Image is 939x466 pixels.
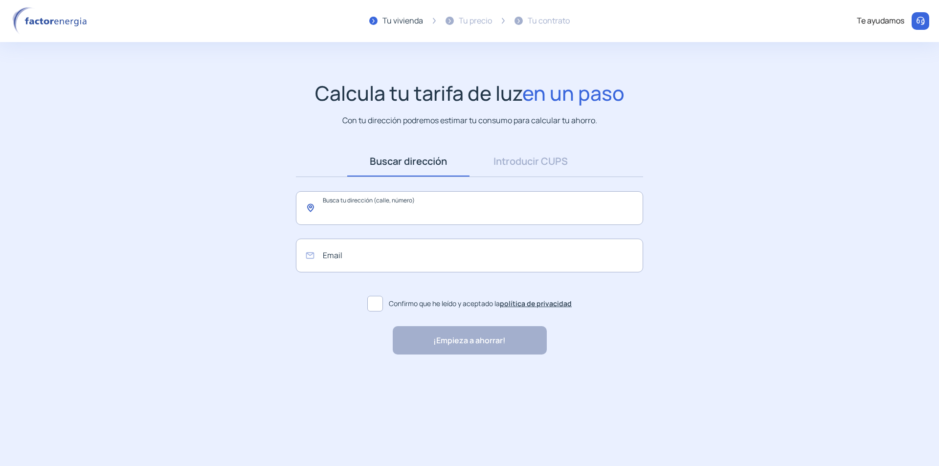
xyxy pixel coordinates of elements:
h1: Calcula tu tarifa de luz [315,81,625,105]
div: Tu contrato [528,15,570,27]
span: Confirmo que he leído y aceptado la [389,298,572,309]
img: llamar [916,16,925,26]
a: Introducir CUPS [469,146,592,177]
p: Con tu dirección podremos estimar tu consumo para calcular tu ahorro. [342,114,597,127]
a: política de privacidad [500,299,572,308]
div: Tu precio [459,15,492,27]
div: Tu vivienda [382,15,423,27]
a: Buscar dirección [347,146,469,177]
img: logo factor [10,7,93,35]
span: en un paso [522,79,625,107]
div: Te ayudamos [857,15,904,27]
